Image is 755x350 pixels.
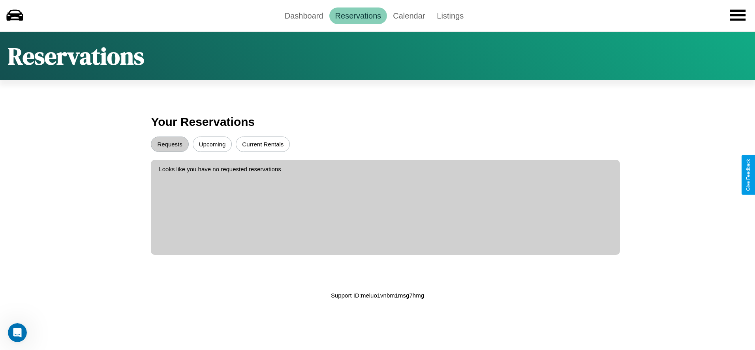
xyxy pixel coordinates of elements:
p: Support ID: meiuo1vnbm1msg7hmg [331,290,424,301]
button: Upcoming [193,137,232,152]
iframe: Intercom live chat [8,323,27,342]
p: Looks like you have no requested reservations [159,164,612,174]
div: Give Feedback [746,159,751,191]
a: Calendar [387,7,431,24]
h1: Reservations [8,40,144,72]
button: Requests [151,137,188,152]
button: Current Rentals [236,137,290,152]
a: Reservations [329,7,387,24]
a: Listings [431,7,470,24]
a: Dashboard [279,7,329,24]
h3: Your Reservations [151,111,604,133]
